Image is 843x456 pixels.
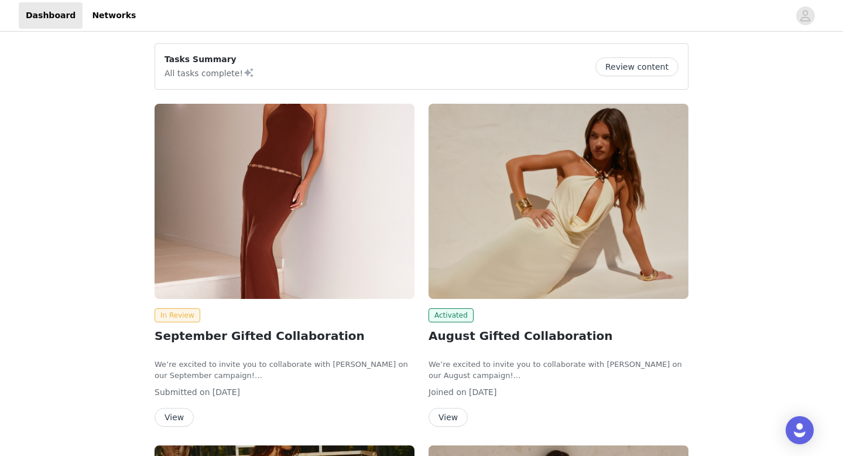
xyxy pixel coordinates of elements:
[213,387,240,397] span: [DATE]
[85,2,143,29] a: Networks
[155,327,414,345] h2: September Gifted Collaboration
[429,327,688,345] h2: August Gifted Collaboration
[155,308,200,322] span: In Review
[155,359,414,382] p: We’re excited to invite you to collaborate with [PERSON_NAME] on our September campaign!
[429,104,688,299] img: Peppermayo AUS
[429,413,468,422] a: View
[19,2,83,29] a: Dashboard
[155,408,194,427] button: View
[165,66,255,80] p: All tasks complete!
[469,387,496,397] span: [DATE]
[165,53,255,66] p: Tasks Summary
[155,413,194,422] a: View
[800,6,811,25] div: avatar
[786,416,814,444] div: Open Intercom Messenger
[155,104,414,299] img: Peppermayo AUS
[429,359,688,382] p: We’re excited to invite you to collaborate with [PERSON_NAME] on our August campaign!
[155,387,210,397] span: Submitted on
[429,408,468,427] button: View
[429,387,467,397] span: Joined on
[429,308,474,322] span: Activated
[595,57,678,76] button: Review content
